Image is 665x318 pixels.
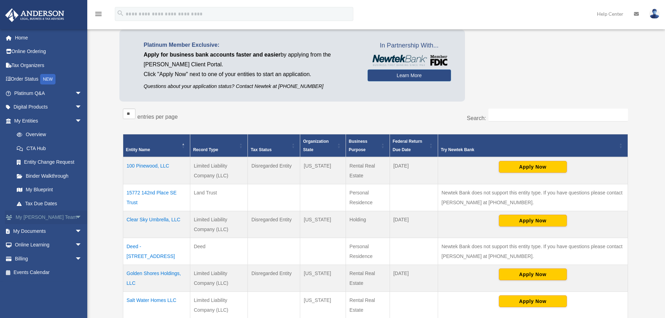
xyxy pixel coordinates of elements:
[117,9,124,17] i: search
[390,134,438,157] th: Federal Return Due Date: Activate to sort
[368,69,451,81] a: Learn More
[10,141,89,155] a: CTA Hub
[441,146,617,154] div: Try Newtek Bank
[467,115,486,121] label: Search:
[499,161,567,173] button: Apply Now
[368,40,451,51] span: In Partnership With...
[248,134,300,157] th: Tax Status: Activate to sort
[190,265,248,292] td: Limited Liability Company (LLC)
[144,40,357,50] p: Platinum Member Exclusive:
[126,147,150,152] span: Entity Name
[5,31,93,45] a: Home
[248,157,300,184] td: Disregarded Entity
[346,265,390,292] td: Rental Real Estate
[123,157,190,184] td: 100 Pinewood, LLC
[300,157,346,184] td: [US_STATE]
[94,12,103,18] a: menu
[499,215,567,227] button: Apply Now
[393,139,422,152] span: Federal Return Due Date
[10,183,89,197] a: My Blueprint
[10,169,89,183] a: Binder Walkthrough
[346,238,390,265] td: Personal Residence
[438,184,628,211] td: Newtek Bank does not support this entity type. If you have questions please contact [PERSON_NAME]...
[251,147,272,152] span: Tax Status
[248,265,300,292] td: Disregarded Entity
[10,128,86,142] a: Overview
[438,238,628,265] td: Newtek Bank does not support this entity type. If you have questions please contact [PERSON_NAME]...
[3,8,66,22] img: Anderson Advisors Platinum Portal
[649,9,660,19] img: User Pic
[123,238,190,265] td: Deed - [STREET_ADDRESS]
[5,100,93,114] a: Digital Productsarrow_drop_down
[5,114,89,128] a: My Entitiesarrow_drop_down
[300,211,346,238] td: [US_STATE]
[303,139,328,152] span: Organization State
[371,55,448,66] img: NewtekBankLogoSM.png
[123,134,190,157] th: Entity Name: Activate to invert sorting
[5,58,93,72] a: Tax Organizers
[349,139,367,152] span: Business Purpose
[144,69,357,79] p: Click "Apply Now" next to one of your entities to start an application.
[10,155,89,169] a: Entity Change Request
[5,266,93,280] a: Events Calendar
[144,52,281,58] span: Apply for business bank accounts faster and easier
[123,211,190,238] td: Clear Sky Umbrella, LLC
[5,72,93,87] a: Order StatusNEW
[438,134,628,157] th: Try Newtek Bank : Activate to sort
[144,82,357,91] p: Questions about your application status? Contact Newtek at [PHONE_NUMBER]
[346,211,390,238] td: Holding
[346,184,390,211] td: Personal Residence
[5,224,93,238] a: My Documentsarrow_drop_down
[144,50,357,69] p: by applying from the [PERSON_NAME] Client Portal.
[5,238,93,252] a: Online Learningarrow_drop_down
[40,74,56,84] div: NEW
[390,211,438,238] td: [DATE]
[123,184,190,211] td: 15772 142nd Place SE Trust
[5,45,93,59] a: Online Ordering
[190,134,248,157] th: Record Type: Activate to sort
[346,134,390,157] th: Business Purpose: Activate to sort
[75,114,89,128] span: arrow_drop_down
[75,100,89,114] span: arrow_drop_down
[75,210,89,225] span: arrow_drop_down
[5,252,93,266] a: Billingarrow_drop_down
[390,157,438,184] td: [DATE]
[190,238,248,265] td: Deed
[248,211,300,238] td: Disregarded Entity
[10,197,89,210] a: Tax Due Dates
[190,157,248,184] td: Limited Liability Company (LLC)
[75,224,89,238] span: arrow_drop_down
[5,86,93,100] a: Platinum Q&Aarrow_drop_down
[390,265,438,292] td: [DATE]
[75,86,89,101] span: arrow_drop_down
[193,147,218,152] span: Record Type
[123,265,190,292] td: Golden Shores Holdings, LLC
[300,134,346,157] th: Organization State: Activate to sort
[5,210,93,224] a: My [PERSON_NAME] Teamarrow_drop_down
[190,211,248,238] td: Limited Liability Company (LLC)
[138,114,178,120] label: entries per page
[75,252,89,266] span: arrow_drop_down
[94,10,103,18] i: menu
[300,265,346,292] td: [US_STATE]
[499,268,567,280] button: Apply Now
[75,238,89,252] span: arrow_drop_down
[499,295,567,307] button: Apply Now
[346,157,390,184] td: Rental Real Estate
[190,184,248,211] td: Land Trust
